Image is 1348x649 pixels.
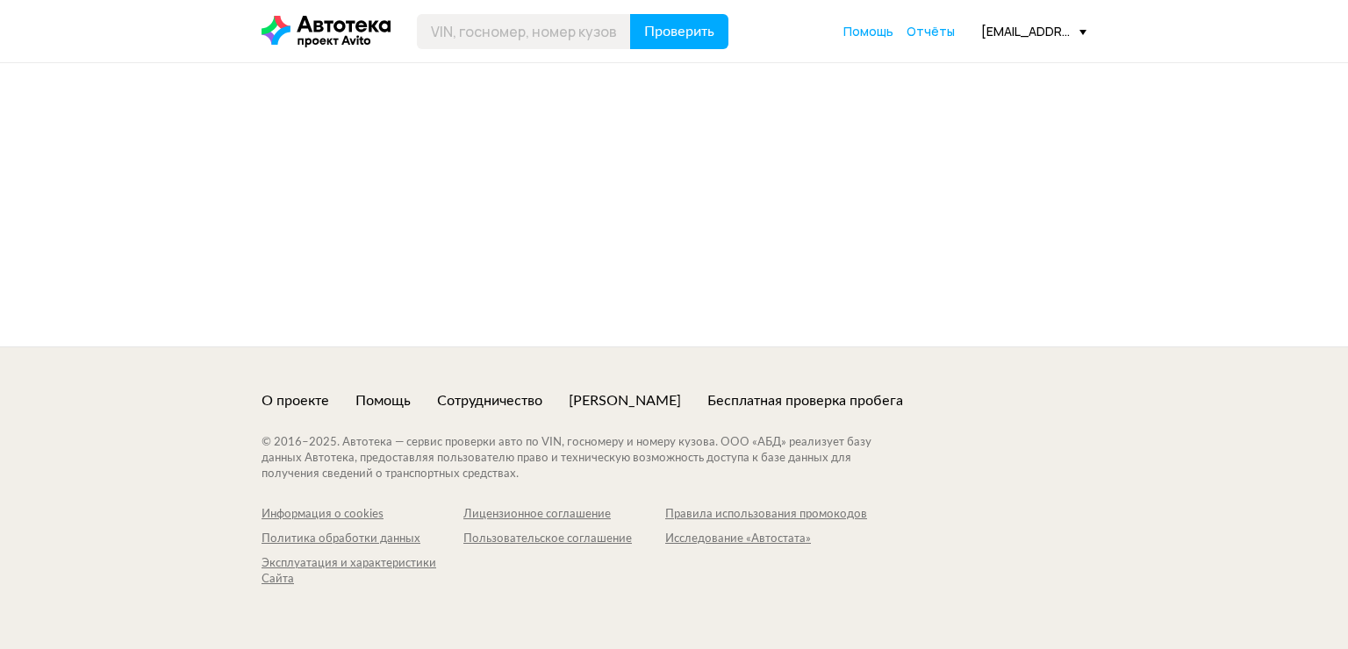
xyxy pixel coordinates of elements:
[262,556,463,588] a: Эксплуатация и характеристики Сайта
[463,531,665,547] a: Пользовательское соглашение
[417,14,631,49] input: VIN, госномер, номер кузова
[355,391,411,410] a: Помощь
[463,507,665,523] a: Лицензионное соглашение
[437,391,542,410] a: Сотрудничество
[665,507,867,523] a: Правила использования промокодов
[569,391,681,410] a: [PERSON_NAME]
[262,435,907,482] div: © 2016– 2025 . Автотека — сервис проверки авто по VIN, госномеру и номеру кузова. ООО «АБД» реали...
[981,23,1086,39] div: [EMAIL_ADDRESS][DOMAIN_NAME]
[262,507,463,523] a: Информация о cookies
[262,391,329,410] a: О проекте
[630,14,728,49] button: Проверить
[843,23,893,40] a: Помощь
[707,391,903,410] a: Бесплатная проверка пробега
[907,23,955,40] a: Отчёты
[665,531,867,547] a: Исследование «Автостата»
[843,23,893,39] span: Помощь
[907,23,955,39] span: Отчёты
[644,25,714,39] span: Проверить
[262,531,463,547] a: Политика обработки данных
